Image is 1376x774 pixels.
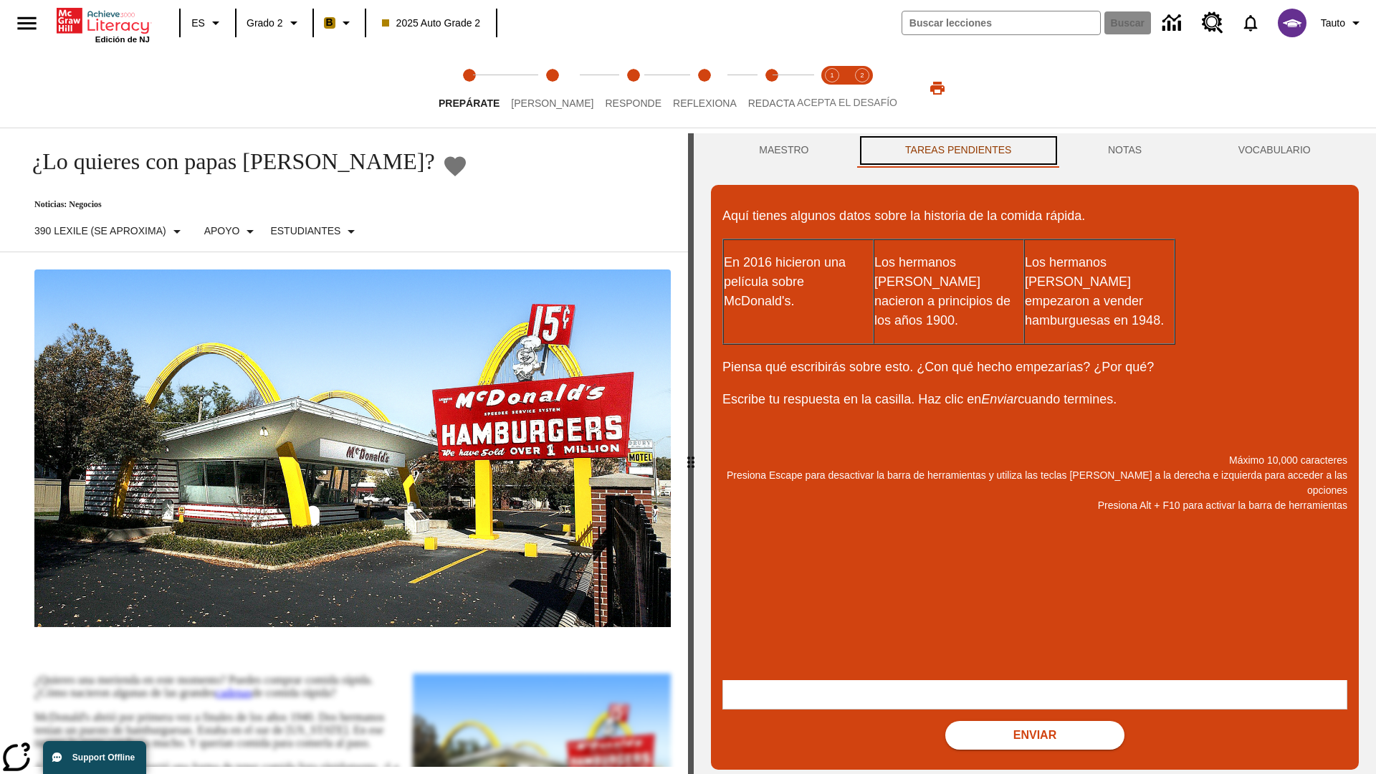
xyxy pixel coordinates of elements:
img: Uno de los primeros locales de McDonald's, con el icónico letrero rojo y los arcos amarillos. [34,269,671,628]
p: En 2016 hicieron una película sobre McDonald's. [724,253,873,311]
button: Abrir el menú lateral [6,2,48,44]
button: VOCABULARIO [1190,133,1359,168]
img: avatar image [1278,9,1306,37]
button: Reflexiona step 4 of 5 [661,49,748,128]
p: Los hermanos [PERSON_NAME] empezaron a vender hamburguesas en 1948. [1025,253,1174,330]
p: Noticias: Negocios [17,199,468,210]
p: Máximo 10,000 caracteres [722,453,1347,468]
span: Grado 2 [247,16,283,31]
button: Acepta el desafío contesta step 2 of 2 [841,49,883,128]
text: 2 [860,72,864,79]
button: Tipo de apoyo, Apoyo [199,219,265,244]
span: Responde [605,97,661,109]
button: Imprimir [914,75,960,101]
span: ES [191,16,205,31]
a: Notificaciones [1232,4,1269,42]
p: Presiona Alt + F10 para activar la barra de herramientas [722,498,1347,513]
input: Buscar campo [902,11,1100,34]
p: Aquí tienes algunos datos sobre la historia de la comida rápida. [722,206,1347,226]
body: Máximo 10,000 caracteres Presiona Escape para desactivar la barra de herramientas y utiliza las t... [6,11,209,24]
p: 390 Lexile (Se aproxima) [34,224,166,239]
button: TAREAS PENDIENTES [857,133,1060,168]
button: Acepta el desafío lee step 1 of 2 [811,49,853,128]
button: Grado: Grado 2, Elige un grado [241,10,308,36]
span: Redacta [748,97,795,109]
span: ACEPTA EL DESAFÍO [797,97,897,108]
h1: ¿Lo quieres con papas [PERSON_NAME]? [17,148,435,175]
button: Escoja un nuevo avatar [1269,4,1315,42]
button: Boost El color de la clase es anaranjado claro. Cambiar el color de la clase. [318,10,360,36]
p: Los hermanos [PERSON_NAME] nacieron a principios de los años 1900. [874,253,1023,330]
text: 1 [830,72,833,79]
span: Reflexiona [673,97,737,109]
a: Centro de recursos, Se abrirá en una pestaña nueva. [1193,4,1232,42]
button: NOTAS [1060,133,1190,168]
button: Seleccionar estudiante [264,219,365,244]
div: activity [694,133,1376,774]
button: Responde step 3 of 5 [593,49,673,128]
div: Portada [57,5,150,44]
button: Enviar [945,721,1124,750]
p: Presiona Escape para desactivar la barra de herramientas y utiliza las teclas [PERSON_NAME] a la ... [722,468,1347,498]
p: Apoyo [204,224,240,239]
em: Enviar [981,392,1018,406]
p: Escribe tu respuesta en la casilla. Haz clic en cuando termines. [722,390,1347,409]
button: Support Offline [43,741,146,774]
button: Añadir a mis Favoritas - ¿Lo quieres con papas fritas? [442,153,468,178]
span: Prepárate [439,97,500,109]
span: Tauto [1321,16,1345,31]
p: Piensa qué escribirás sobre esto. ¿Con qué hecho empezarías? ¿Por qué? [722,358,1347,377]
span: Edición de NJ [95,35,150,44]
span: Support Offline [72,752,135,763]
p: Estudiantes [270,224,340,239]
button: Lee step 2 of 5 [500,49,605,128]
button: Redacta step 5 of 5 [737,49,807,128]
button: Lenguaje: ES, Selecciona un idioma [185,10,231,36]
span: 2025 Auto Grade 2 [382,16,481,31]
span: [PERSON_NAME] [511,97,593,109]
button: Prepárate step 1 of 5 [427,49,511,128]
button: Seleccione Lexile, 390 Lexile (Se aproxima) [29,219,191,244]
div: Instructional Panel Tabs [711,133,1359,168]
div: Pulsa la tecla de intro o la barra espaciadora y luego presiona las flechas de derecha e izquierd... [688,133,694,774]
button: Maestro [711,133,857,168]
span: B [326,14,333,32]
a: Centro de información [1154,4,1193,43]
button: Perfil/Configuración [1315,10,1370,36]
